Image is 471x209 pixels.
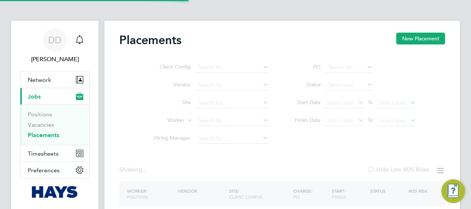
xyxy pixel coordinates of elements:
[367,166,429,173] label: Hide Low IR35 Risks
[20,186,90,198] a: Go to home page
[28,150,59,157] span: Timesheets
[28,111,52,118] a: Positions
[20,55,90,64] span: Daniel Docherty
[119,33,181,47] h2: Placements
[20,72,89,88] button: Network
[28,132,59,139] a: Placements
[20,28,90,64] a: DD[PERSON_NAME]
[20,104,89,145] div: Jobs
[119,166,148,174] div: Showing
[28,93,41,100] span: Jobs
[48,35,61,45] span: DD
[20,145,89,162] button: Timesheets
[20,162,89,178] button: Preferences
[441,179,465,203] button: Engage Resource Center
[396,33,445,44] button: New Placement
[32,186,78,198] img: hays-logo-retina.png
[20,88,89,104] button: Jobs
[28,76,51,83] span: Network
[28,121,54,128] a: Vacancies
[142,166,147,173] span: ...
[28,167,60,174] span: Preferences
